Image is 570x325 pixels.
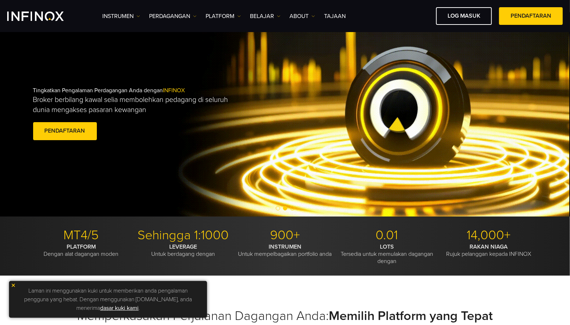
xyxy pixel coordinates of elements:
[135,243,232,258] p: Untuk berdagang dengan
[237,243,333,258] p: Untuk mempelbagaikan portfolio anda
[499,7,563,25] a: Pendaftaran
[441,227,537,243] p: 14,000+
[283,206,287,210] span: Go to slide 2
[329,308,493,324] strong: Memilih Platform yang Tepat
[135,227,232,243] p: Sehingga 1:1000
[250,12,280,21] a: Belajar
[100,304,139,312] a: dasar kuki kami
[339,227,435,243] p: 0.01
[290,206,295,210] span: Go to slide 3
[33,308,537,324] h2: Memperkasakan Perjalanan Dagangan Anda:
[33,95,247,115] p: Broker berbilang kawal selia membolehkan pedagang di seluruh dunia mengakses pasaran kewangan
[67,243,96,250] strong: PLATFORM
[276,206,280,210] span: Go to slide 1
[206,12,241,21] a: PLATFORM
[102,12,140,21] a: Instrumen
[380,243,394,250] strong: LOTS
[269,243,301,250] strong: INSTRUMEN
[33,243,130,258] p: Dengan alat dagangan moden
[33,122,97,140] a: Pendaftaran
[169,243,197,250] strong: LEVERAGE
[470,243,508,250] strong: RAKAN NIAGA
[324,12,346,21] a: Tajaan
[339,243,435,265] p: Tersedia untuk memulakan dagangan dengan
[441,243,537,258] p: Rujuk pelanggan kepada INFINOX
[290,12,315,21] a: ABOUT
[13,285,203,314] p: Laman ini menggunakan kuki untuk memberikan anda pengalaman pengguna yang hebat. Dengan menggunak...
[163,87,185,94] span: INFINOX
[149,12,197,21] a: PERDAGANGAN
[436,7,492,25] a: Log masuk
[237,227,333,243] p: 900+
[7,12,81,21] a: INFINOX Logo
[33,75,300,153] div: Tingkatkan Pengalaman Perdagangan Anda dengan
[33,227,130,243] p: MT4/5
[11,283,16,288] img: yellow close icon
